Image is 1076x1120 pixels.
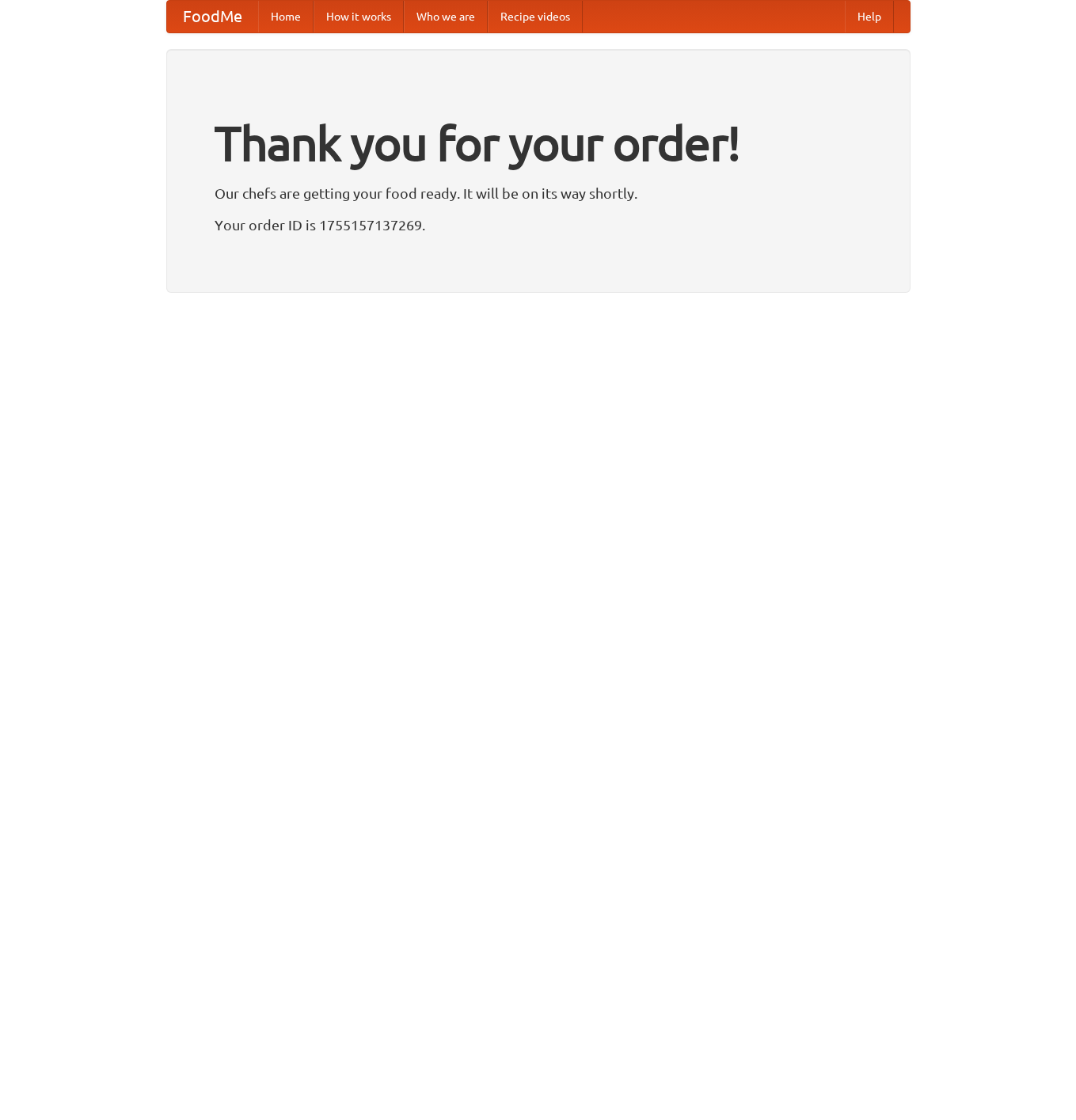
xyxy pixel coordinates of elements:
a: FoodMe [167,1,258,32]
a: Home [258,1,314,32]
a: Who we are [404,1,488,32]
a: Help [845,1,894,32]
a: Recipe videos [488,1,583,32]
p: Your order ID is 1755157137269. [215,213,862,237]
h1: Thank you for your order! [215,105,862,181]
a: How it works [314,1,404,32]
p: Our chefs are getting your food ready. It will be on its way shortly. [215,181,862,205]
